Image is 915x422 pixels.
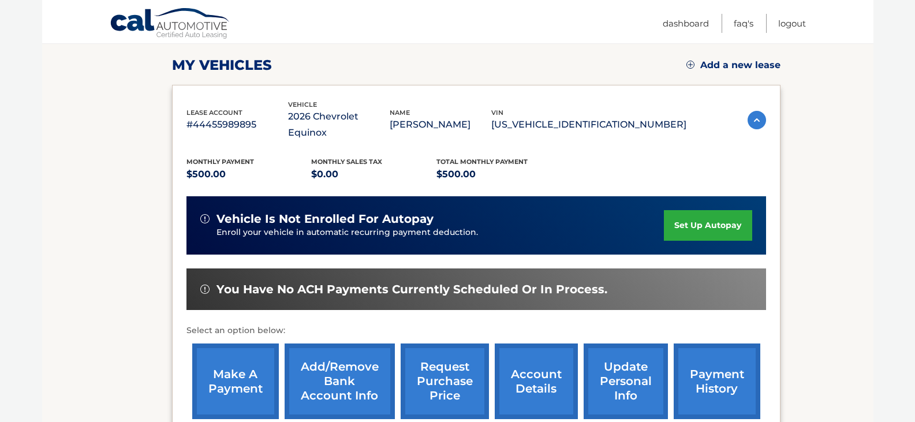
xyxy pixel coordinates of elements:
p: [PERSON_NAME] [390,117,491,133]
span: lease account [186,109,242,117]
a: make a payment [192,343,279,419]
span: Monthly Payment [186,158,254,166]
img: alert-white.svg [200,214,210,223]
p: $500.00 [186,166,312,182]
p: #44455989895 [186,117,288,133]
p: 2026 Chevrolet Equinox [288,109,390,141]
p: [US_VEHICLE_IDENTIFICATION_NUMBER] [491,117,686,133]
a: Logout [778,14,806,33]
h2: my vehicles [172,57,272,74]
img: accordion-active.svg [748,111,766,129]
a: update personal info [584,343,668,419]
a: Add/Remove bank account info [285,343,395,419]
span: vin [491,109,503,117]
p: $0.00 [311,166,436,182]
a: Add a new lease [686,59,780,71]
span: Monthly sales Tax [311,158,382,166]
span: vehicle [288,100,317,109]
p: Enroll your vehicle in automatic recurring payment deduction. [216,226,664,239]
img: add.svg [686,61,694,69]
a: Cal Automotive [110,8,231,41]
span: Total Monthly Payment [436,158,528,166]
a: request purchase price [401,343,489,419]
span: You have no ACH payments currently scheduled or in process. [216,282,607,297]
a: FAQ's [734,14,753,33]
p: $500.00 [436,166,562,182]
a: Dashboard [663,14,709,33]
a: account details [495,343,578,419]
a: set up autopay [664,210,752,241]
p: Select an option below: [186,324,766,338]
span: vehicle is not enrolled for autopay [216,212,434,226]
span: name [390,109,410,117]
a: payment history [674,343,760,419]
img: alert-white.svg [200,285,210,294]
